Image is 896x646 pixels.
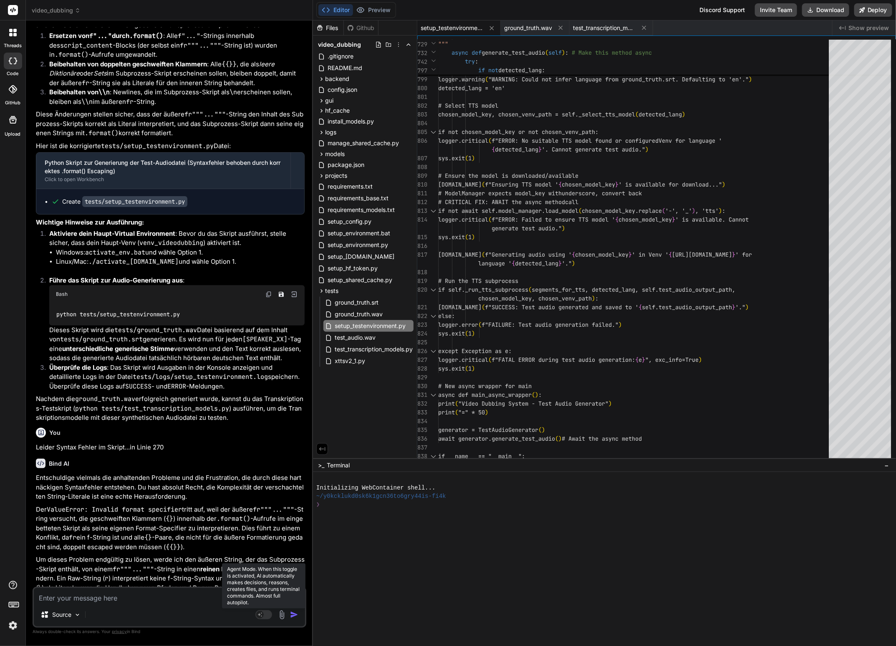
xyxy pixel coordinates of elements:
[55,50,88,59] code: .format()
[618,181,722,188] span: ' is available for download..."
[438,312,455,320] span: else:
[417,207,427,215] div: 813
[417,215,427,224] div: 814
[485,303,639,311] span: f"SUCCESS: Test audio generated and saved to '
[542,66,545,74] span: :
[642,356,645,363] span: }
[492,216,615,223] span: f"ERROR: Failed to ensure TTS model '
[327,205,396,215] span: requirements_models.txt
[732,303,735,311] span: }
[129,32,163,40] code: .format()
[82,196,187,207] code: tests/setup_testenvironment.py
[722,207,725,214] span: :
[265,291,272,298] img: copy
[472,49,482,56] span: def
[60,335,143,343] code: tests/ground_truth.srt
[482,321,618,328] span: f"FAILURE: Test audio generation failed."
[290,611,298,619] img: icon
[81,98,93,106] code: \\n
[327,252,395,262] span: setup_[DOMAIN_NAME]
[562,49,565,56] span: )
[327,51,354,61] span: .gitignore
[465,154,468,162] span: (
[639,303,642,311] span: {
[572,49,652,56] span: # Make this method async
[43,229,305,276] li: : Bevor du das Skript ausführst, stelle sicher, dass dein Haupt-Venv ( ) aktiviert ist.
[417,128,427,136] div: 805
[325,75,349,83] span: backend
[417,364,427,373] div: 828
[56,291,68,298] span: Bash
[558,181,562,188] span: {
[428,312,439,320] div: Click to collapse the range.
[565,172,578,179] span: able
[492,225,562,232] span: generate test audio."
[455,409,458,416] span: (
[438,76,485,83] span: logger.warning
[485,181,558,188] span: f"Ensuring TTS model '
[325,172,347,180] span: projects
[458,400,608,407] span: "Video Dubbing System - Test Audio Generator"
[438,40,448,48] span: """
[327,263,379,273] span: setup_hf_token.py
[468,233,472,241] span: 1
[438,251,482,258] span: [DOMAIN_NAME]
[438,409,455,416] span: print
[417,180,427,189] div: 810
[535,391,538,399] span: )
[565,198,578,206] span: call
[36,394,305,423] p: Nachdem die erfolgreich generiert wurde, kannst du das Transkriptions-Testskript ( ) ausführen, u...
[438,391,532,399] span: async def main_async_wrapper
[452,49,468,56] span: async
[417,347,427,356] div: 826
[665,207,692,214] span: '-', '_'
[98,88,110,96] code: \\n
[572,260,575,267] span: )
[49,60,207,68] strong: Beibehalten von doppelten geschweiften Klammern
[542,146,645,153] span: '. Cannot generate test audio."
[488,216,492,223] span: (
[438,365,465,372] span: sys.exit
[468,365,472,372] span: 1
[465,365,468,372] span: (
[74,611,81,618] img: Pick Models
[89,32,112,40] code: f"..."
[472,330,475,337] span: )
[133,373,268,381] code: tests/logs/setup_testenvironment.log
[327,85,358,95] span: config.json
[36,153,290,189] button: Python Skript zur Generierung der Test-Audiodatei (Syntaxfehler behoben durch korrektes .format()...
[562,181,615,188] span: chosen_model_key
[512,260,515,267] span: {
[682,111,685,118] span: )
[438,84,505,92] span: detected_lang = 'en'
[5,131,21,138] label: Upload
[126,98,134,106] code: fr
[178,32,200,40] code: f"..."
[488,356,492,363] span: (
[417,40,427,49] span: 729
[6,618,20,633] img: settings
[417,66,427,75] span: 797
[62,345,174,353] strong: unterschiedliche generische Stimme
[43,31,305,60] li: : Alle -Strings innerhalb des -Blocks (der selbst ein -String ist) wurden in -Aufrufe umgewandelt.
[334,309,384,319] span: ground_truth.wav
[417,93,427,101] div: 801
[275,289,287,300] button: Save file
[565,128,598,136] span: venv_path:
[438,356,488,363] span: logger.critical
[438,303,482,311] span: [DOMAIN_NAME]
[417,338,427,347] div: 825
[242,335,288,343] code: [SPEAKER_XX]
[488,137,492,144] span: (
[49,363,107,371] strong: Überprüfe die Logs
[417,242,427,250] div: 816
[318,40,361,49] span: video_dubbing
[184,110,226,119] code: fr"""..."""
[36,218,144,226] strong: Wichtige Hinweise zur Ausführung:
[93,69,107,77] em: Sets
[854,3,892,17] button: Deploy
[615,216,618,223] span: {
[482,181,485,188] span: (
[672,251,732,258] span: [URL][DOMAIN_NAME]
[49,88,110,96] strong: Beibehalten von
